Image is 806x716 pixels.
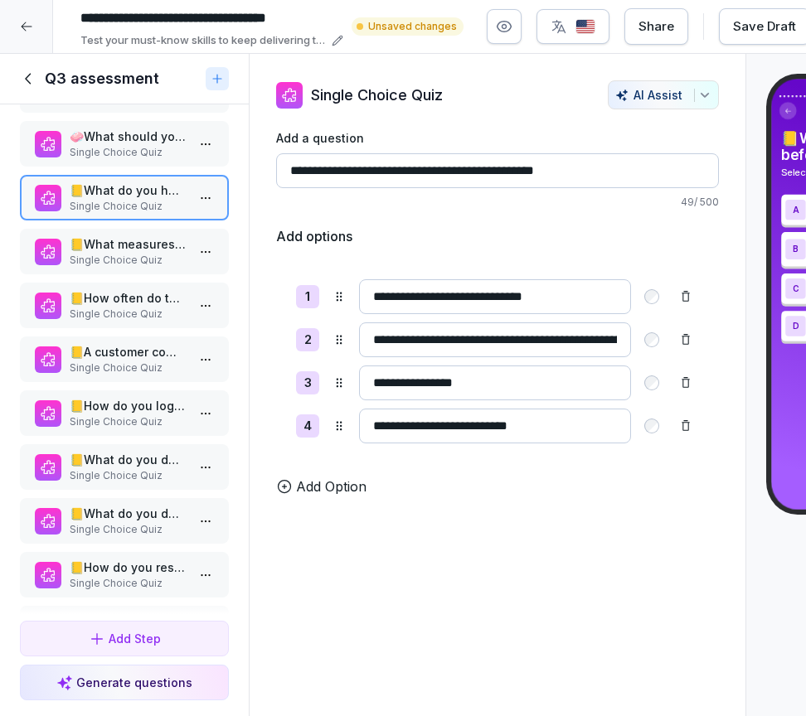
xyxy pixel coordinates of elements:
div: 📒How often do the gastronorm containers (GN) need to be changed?Single Choice Quiz [20,283,229,328]
p: 4 [303,417,312,436]
div: Share [638,17,674,36]
p: Single Choice Quiz [70,576,186,591]
p: Single Choice Quiz [70,145,186,160]
img: us.svg [575,19,595,35]
p: 📒What do you have to do before the shift starts? [70,181,186,199]
p: 📒A customer complains loudly about a late delivery. What is the first step according to the HELD ... [70,343,186,360]
div: Generate questions [56,674,192,691]
p: 3 [304,374,312,393]
p: 🧼What should you do in case of a fire in the kitchen? [70,128,186,145]
h5: Add options [276,226,352,246]
div: 📒What measures are important before closing (evening shift)?Single Choice Quiz [20,229,229,274]
div: 🧼What should you do in case of a fire in the kitchen?Single Choice Quiz [20,121,229,167]
div: 📒A customer complains loudly about a late delivery. What is the first step according to the HELD ... [20,336,229,382]
div: 📒How do you respond when a guest asks how long their order will take?Single Choice Quiz [20,552,229,597]
p: C [793,284,799,293]
p: 📒What do you do when you're not serving guests? [70,505,186,522]
div: Save Draft [733,17,796,36]
label: Add a question [276,129,719,147]
p: 📒What do you do when a guest asks if a dish contains gluten? [70,451,186,468]
p: 📒How often do the gastronorm containers (GN) need to be changed? [70,289,186,307]
p: B [793,244,799,254]
p: A [793,206,799,215]
p: Test your must-know skills to keep delivering the true Kaimug experience. Top performers will rec... [80,32,327,49]
button: Add Step [20,621,229,656]
p: Unsaved changes [368,19,457,34]
p: Single Choice Quiz [311,84,443,106]
button: AI Assist [608,80,719,109]
p: Single Choice Quiz [70,307,186,322]
div: AI Assist [615,88,711,102]
div: 📒What do you do when you're not serving guests?Single Choice Quiz [20,498,229,544]
p: 📒How do you respond when a guest asks how long their order will take? [70,559,186,576]
p: D [793,322,799,331]
h1: Q3 assessment [45,69,159,89]
p: Single Choice Quiz [70,360,186,375]
p: 49 / 500 [276,195,719,210]
p: 📒How do you log in to the POS system? [70,397,186,414]
div: 📒How do you log in to the POS system?Single Choice Quiz [20,390,229,436]
p: Single Choice Quiz [70,414,186,429]
button: Share [624,8,688,45]
button: Generate questions [20,665,229,700]
p: Single Choice Quiz [70,522,186,537]
p: Add Option [296,477,367,496]
p: 1 [305,288,310,307]
div: 📒What do you have to do before the shift starts?Single Choice Quiz [20,175,229,220]
p: 2 [304,331,312,350]
p: Single Choice Quiz [70,253,186,268]
p: 📒What measures are important before closing (evening shift)? [70,235,186,253]
p: Single Choice Quiz [70,468,186,483]
div: Add Step [89,630,161,647]
p: Single Choice Quiz [70,199,186,214]
div: 📒What do you do when a guest asks if a dish contains gluten?Single Choice Quiz [20,444,229,490]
